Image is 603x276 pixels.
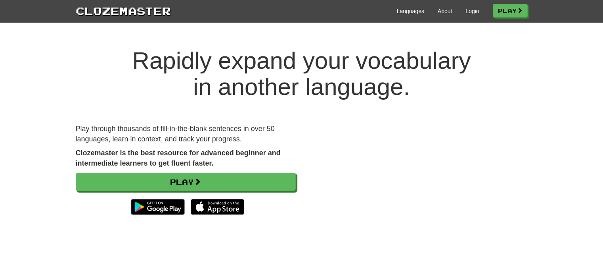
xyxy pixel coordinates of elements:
[76,149,281,167] strong: Clozemaster is the best resource for advanced beginner and intermediate learners to get fluent fa...
[465,7,479,15] a: Login
[127,195,188,219] img: Get it on Google Play
[76,173,296,191] a: Play
[191,199,244,215] img: Download_on_the_App_Store_Badge_US-UK_135x40-25178aeef6eb6b83b96f5f2d004eda3bffbb37122de64afbaef7...
[438,7,452,15] a: About
[493,4,528,17] a: Play
[76,3,171,18] a: Clozemaster
[397,7,424,15] a: Languages
[76,124,296,144] p: Play through thousands of fill-in-the-blank sentences in over 50 languages, learn in context, and...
